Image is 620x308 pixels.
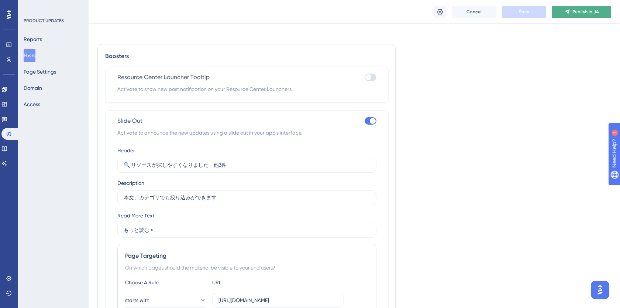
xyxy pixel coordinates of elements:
[117,85,376,94] span: Activate to show new post notification on your Resource Center Launchers.
[589,279,611,301] iframe: UserGuiding AI Assistant Launcher
[218,296,337,304] input: yourwebsite.com/path
[117,211,154,220] div: Read More Text
[125,293,206,308] button: starts with
[124,194,370,202] input: Check out the latest improvements in our product!
[117,116,142,125] span: Slide Out
[519,9,529,15] span: Save
[105,52,388,61] div: Boosters
[51,4,54,10] div: 1
[552,6,611,18] button: Publish in JA
[17,2,46,11] span: Need Help?
[24,18,64,24] div: PRODUCT UPDATES
[24,65,56,78] button: Page Settings
[117,128,376,137] span: Activate to announce the new updates using a slide out in your app’s interface.
[212,278,293,287] div: URL
[572,9,599,15] span: Publish in JA
[125,251,369,260] div: Page Targeting
[124,161,370,169] input: Product Updates
[125,263,369,272] div: On which pages should the material be visible to your end users?
[117,73,210,82] span: Resource Center Launcher Tooltip
[117,179,144,187] div: Description
[124,226,370,234] input: Read More >
[24,81,42,95] button: Domain
[125,296,149,305] span: starts with
[24,98,40,111] button: Access
[24,33,42,46] button: Reports
[466,9,482,15] span: Cancel
[117,146,135,155] div: Header
[502,6,546,18] button: Save
[452,6,496,18] button: Cancel
[24,49,35,62] button: Posts
[125,278,206,287] div: Choose A Rule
